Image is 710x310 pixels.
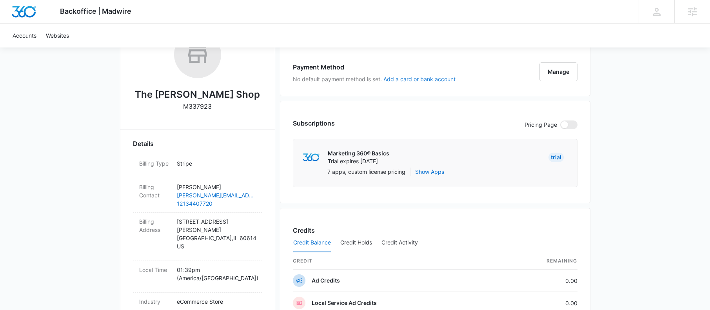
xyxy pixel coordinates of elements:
[133,261,262,293] div: Local Time01:39pm (America/[GEOGRAPHIC_DATA])
[293,62,456,72] h3: Payment Method
[293,233,331,252] button: Credit Balance
[41,24,74,47] a: Websites
[133,155,262,178] div: Billing TypeStripe
[139,183,171,199] dt: Billing Contact
[312,299,377,307] p: Local Service Ad Credits
[328,157,389,165] p: Trial expires [DATE]
[525,120,557,129] p: Pricing Page
[327,168,405,176] p: 7 apps, custom license pricing
[177,217,256,250] p: [STREET_ADDRESS][PERSON_NAME] [GEOGRAPHIC_DATA] , IL 60614 US
[548,153,564,162] div: Trial
[340,233,372,252] button: Credit Holds
[494,270,577,292] td: 0.00
[139,297,171,306] dt: Industry
[135,88,260,102] h2: The [PERSON_NAME] Shop
[293,119,335,128] h3: Subscriptions
[177,297,256,306] p: eCommerce Store
[293,226,315,235] h3: Credits
[293,75,456,83] p: No default payment method is set.
[539,62,577,81] button: Manage
[183,102,212,111] p: M337923
[177,199,256,208] a: 12134407720
[415,168,444,176] button: Show Apps
[177,159,256,168] p: Stripe
[328,150,389,157] p: Marketing 360® Basics
[139,266,171,274] dt: Local Time
[133,213,262,261] div: Billing Address[STREET_ADDRESS][PERSON_NAME][GEOGRAPHIC_DATA],IL 60614US
[139,159,171,168] dt: Billing Type
[133,139,154,148] span: Details
[293,253,494,270] th: credit
[383,77,456,82] button: Add a card or bank account
[381,233,418,252] button: Credit Activity
[494,253,577,270] th: Remaining
[139,217,171,234] dt: Billing Address
[60,7,131,15] span: Backoffice | Madwire
[133,178,262,213] div: Billing Contact[PERSON_NAME][PERSON_NAME][EMAIL_ADDRESS][DOMAIN_NAME]12134407720
[177,183,256,191] p: [PERSON_NAME]
[312,277,340,284] p: Ad Credits
[177,266,256,282] p: 01:39pm ( America/[GEOGRAPHIC_DATA] )
[8,24,41,47] a: Accounts
[303,153,320,162] img: marketing360Logo
[177,191,256,199] a: [PERSON_NAME][EMAIL_ADDRESS][DOMAIN_NAME]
